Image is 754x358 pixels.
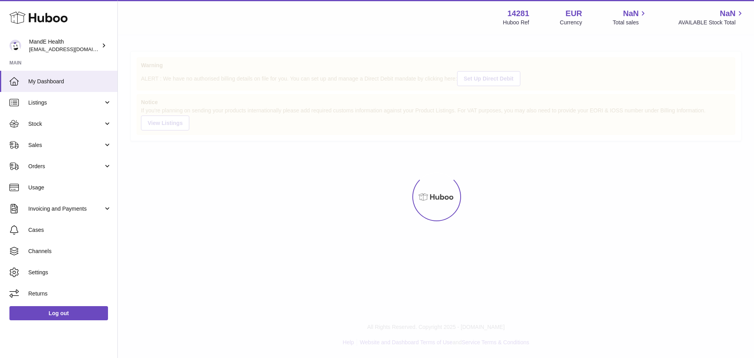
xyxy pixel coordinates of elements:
[29,38,100,53] div: MandE Health
[28,163,103,170] span: Orders
[28,290,112,297] span: Returns
[560,19,582,26] div: Currency
[28,184,112,191] span: Usage
[28,99,103,106] span: Listings
[28,120,103,128] span: Stock
[28,226,112,234] span: Cases
[28,248,112,255] span: Channels
[507,8,529,19] strong: 14281
[503,19,529,26] div: Huboo Ref
[613,8,648,26] a: NaN Total sales
[9,306,108,320] a: Log out
[623,8,639,19] span: NaN
[28,141,103,149] span: Sales
[28,78,112,85] span: My Dashboard
[678,19,745,26] span: AVAILABLE Stock Total
[28,205,103,213] span: Invoicing and Payments
[28,269,112,276] span: Settings
[678,8,745,26] a: NaN AVAILABLE Stock Total
[29,46,115,52] span: [EMAIL_ADDRESS][DOMAIN_NAME]
[9,40,21,51] img: internalAdmin-14281@internal.huboo.com
[613,19,648,26] span: Total sales
[565,8,582,19] strong: EUR
[720,8,736,19] span: NaN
